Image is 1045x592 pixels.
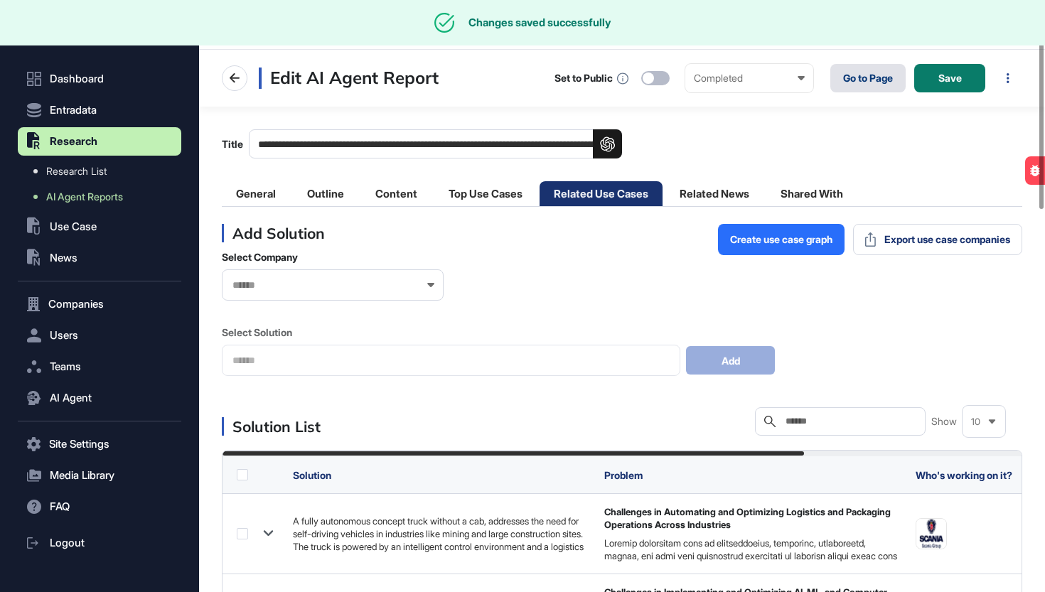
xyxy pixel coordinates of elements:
div: Solution List [222,417,321,436]
button: Save [914,64,985,92]
button: Teams [18,352,181,381]
a: Logout [18,529,181,557]
span: Create use case graph [730,235,832,244]
span: Solution [293,469,331,481]
button: Export use case companies [853,224,1022,255]
li: Related Use Cases [540,181,663,206]
span: Show [931,416,957,427]
span: AI Agent Reports [46,191,123,203]
a: Go to Page [830,64,906,92]
div: Loremip dolorsitam cons ad elitseddoeius, temporinc, utlaboreetd, magnaa, eni admi veni quisnostr... [604,537,901,575]
input: Title [249,129,622,158]
button: AI Agent [18,384,181,412]
div: Completed [694,72,805,84]
button: Users [18,321,181,350]
span: Problem [604,469,643,481]
li: General [222,181,290,206]
a: image [916,518,947,549]
button: Companies [18,290,181,318]
button: News [18,244,181,272]
span: AI Agent [50,392,92,404]
span: Who's working on it? [916,469,1012,481]
div: Challenges in Automating and Optimizing Logistics and Packaging Operations Across Industries [604,505,901,531]
span: Logout [50,537,85,549]
span: Research [50,136,97,147]
a: Dashboard [18,65,181,93]
span: Use Case [50,221,97,232]
button: Entradata [18,96,181,124]
button: Use Case [18,212,181,241]
button: Media Library [18,461,181,490]
span: Research List [46,166,107,177]
div: Changes saved successfully [468,16,611,29]
div: Add Solution [222,224,1022,242]
a: AI Agent Reports [25,184,181,210]
span: Save [938,73,962,83]
span: Entradata [50,104,97,116]
span: Dashboard [50,73,104,85]
span: Site Settings [49,438,109,450]
span: Companies [48,298,104,310]
a: Research List [25,158,181,184]
button: Create use case graph [718,224,845,255]
img: image [916,519,946,549]
label: Title [222,129,622,158]
span: Export use case companies [884,235,1010,244]
button: Site Settings [18,430,181,458]
div: A fully autonomous concept truck without a cab, addresses the need for self-driving vehicles in i... [293,515,590,553]
span: Teams [50,361,81,372]
li: Shared With [766,181,857,206]
span: FAQ [50,501,70,512]
span: Users [50,330,78,341]
li: Top Use Cases [434,181,537,206]
label: Select Company [222,252,298,263]
span: Media Library [50,470,114,481]
button: FAQ [18,493,181,521]
span: 10 [971,416,980,427]
li: Related News [665,181,763,206]
li: Content [361,181,432,206]
div: Set to Public [554,72,613,84]
span: News [50,252,77,264]
button: Research [18,127,181,156]
li: Outline [293,181,358,206]
h3: Edit AI Agent Report [259,68,439,89]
